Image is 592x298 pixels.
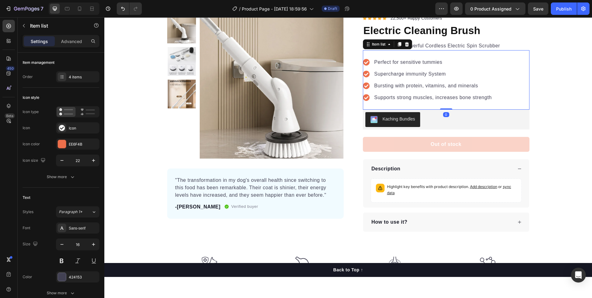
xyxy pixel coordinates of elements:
div: Color [23,274,32,280]
span: Product Page - [DATE] 18:59:56 [242,6,307,12]
button: Kaching Bundles [261,95,316,110]
p: Item list [30,22,83,29]
p: Description [267,148,296,155]
div: 0 [339,95,345,100]
div: 4 items [69,74,98,80]
img: 495611768014373769-1841055a-c466-405c-aa1d-460d2394428c.svg [188,239,207,258]
div: Back to Top ↑ [229,249,259,256]
button: Out of stock [259,120,425,134]
p: 7 [41,5,43,12]
img: 495611768014373769-102daaca-9cf2-4711-8f44-7b8313c0763d.svg [95,239,114,258]
span: Save [533,6,543,11]
div: Icon color [23,141,40,147]
div: 424153 [69,274,98,280]
div: Publish [556,6,572,12]
span: or [283,167,407,178]
p: How to use it? [267,201,303,208]
div: Text [23,195,30,200]
p: Highlight key benefits with product description. [283,166,412,179]
button: Show more [23,171,99,182]
p: Bursting with protein, vitamins, and minerals [270,65,388,72]
img: 495611768014373769-1cbd2799-6668-40fe-84ba-e8b6c9135f18.svg [374,239,393,258]
div: Icon style [23,95,39,100]
div: EE6F4B [69,142,98,147]
span: Draft [328,6,337,11]
span: Add description [366,167,393,172]
div: Icon type [23,109,39,115]
p: Verified buyer [127,186,154,192]
button: Publish [551,2,577,15]
div: Show more [47,174,76,180]
span: / [239,6,241,12]
button: 7 [2,2,46,15]
div: Icon size [23,156,47,165]
div: Beta [5,113,15,118]
button: Save [528,2,548,15]
button: Paragraph 1* [56,206,99,217]
p: HappyBrush™ – Powerful Cordless Electric Spin Scrubber [259,25,424,32]
h1: Electric Cleaning Brush [259,5,425,22]
button: 0 product assigned [465,2,525,15]
div: Font [23,225,30,231]
div: Out of stock [326,123,357,131]
div: Size [23,240,39,248]
iframe: Design area [104,17,592,277]
div: Item list [266,24,282,30]
p: Supports strong muscles, increases bone strength [270,77,388,84]
div: Icon [69,125,98,131]
div: Styles [23,209,33,215]
img: KachingBundles.png [266,99,273,106]
div: Rich Text Editor. Editing area: main [259,24,425,33]
div: Sans-serif [69,226,98,231]
div: Show more [47,290,76,296]
div: Open Intercom Messenger [571,268,586,283]
span: 0 product assigned [470,6,511,12]
div: Undo/Redo [117,2,142,15]
div: Icon [23,125,30,131]
p: Supercharge immunity System [270,53,388,60]
span: Paragraph 1* [59,209,82,215]
div: Item management [23,60,54,65]
div: 450 [6,66,15,71]
p: Advanced [61,38,82,45]
p: Settings [31,38,48,45]
div: Kaching Bundles [278,99,311,105]
div: Order [23,74,33,80]
span: sync data [283,167,407,178]
p: Perfect for sensitive tummies [270,41,388,49]
img: 495611768014373769-d4ab8aed-d63a-4024-af0b-f0a1f434b09a.svg [281,239,300,258]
